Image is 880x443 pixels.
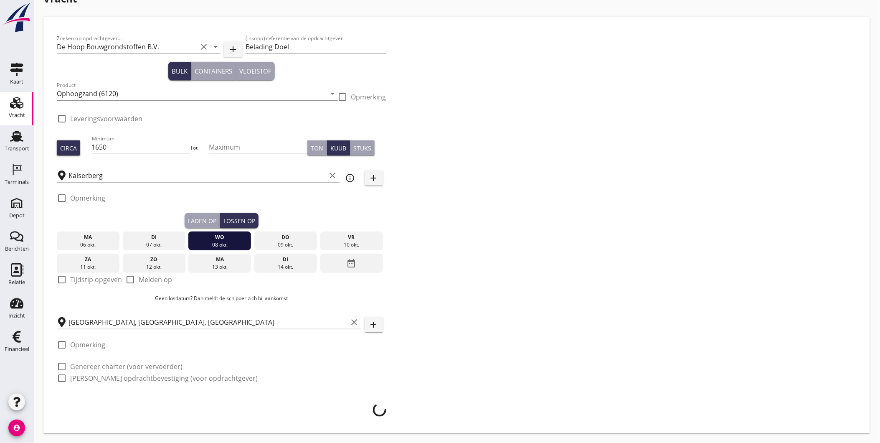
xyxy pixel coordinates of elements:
div: Containers [195,66,232,76]
input: Zoeken op opdrachtgever... [57,40,197,53]
input: Losplaats [68,316,348,329]
p: Geen losdatum? Dan meldt de schipper zich bij aankomst [57,295,386,302]
div: Vloeistof [239,66,271,76]
input: Maximum [209,140,308,154]
i: info_outline [345,173,355,183]
button: Laden op [185,213,220,228]
div: do [256,234,315,241]
div: Circa [60,144,77,153]
i: clear [199,42,209,52]
div: Vracht [9,112,25,118]
button: Vloeistof [236,62,275,80]
i: date_range [347,256,357,271]
button: Circa [57,140,80,155]
div: 10 okt. [322,241,381,249]
label: Leveringsvoorwaarden [70,115,142,123]
div: Laden op [188,216,216,225]
div: Inzicht [8,313,25,318]
label: Opmerking [351,93,386,101]
div: ma [59,234,117,241]
div: Ton [311,144,323,153]
div: Kaart [10,79,23,84]
div: za [59,256,117,263]
label: Genereer charter (voor vervoerder) [70,362,183,371]
i: clear [350,317,360,327]
button: Kuub [327,140,350,155]
input: Laadplaats [68,169,326,182]
div: 12 okt. [125,263,183,271]
i: add [369,173,379,183]
i: account_circle [8,420,25,436]
label: [PERSON_NAME] opdrachtbevestiging (voor opdrachtgever) [70,374,258,382]
div: di [125,234,183,241]
div: 11 okt. [59,263,117,271]
label: Opmerking [70,341,105,349]
div: zo [125,256,183,263]
i: arrow_drop_down [210,42,221,52]
button: Stuks [350,140,375,155]
div: 07 okt. [125,241,183,249]
div: Transport [5,146,29,151]
i: add [369,320,379,330]
div: Tot [190,144,209,152]
i: add [228,44,238,54]
div: Terminals [5,179,29,185]
input: Product [57,87,326,100]
i: arrow_drop_down [328,89,338,99]
div: 13 okt. [190,263,249,271]
button: Bulk [168,62,191,80]
div: vr [322,234,381,241]
div: Berichten [5,246,29,252]
input: (inkoop) referentie van de opdrachtgever [246,40,386,53]
div: Relatie [8,280,25,285]
button: Lossen op [220,213,259,228]
label: Opmerking [70,194,105,202]
div: ma [190,256,249,263]
input: Minimum [92,140,190,154]
div: wo [190,234,249,241]
div: 09 okt. [256,241,315,249]
button: Containers [191,62,236,80]
div: 14 okt. [256,263,315,271]
label: Tijdstip opgeven [70,275,122,284]
div: Kuub [330,144,346,153]
div: 08 okt. [190,241,249,249]
button: Ton [307,140,327,155]
label: Melden op [139,275,172,284]
i: clear [328,171,338,181]
div: Stuks [353,144,371,153]
div: 06 okt. [59,241,117,249]
div: Financieel [5,346,29,352]
img: logo-small.a267ee39.svg [2,2,32,33]
div: Lossen op [223,216,255,225]
div: di [256,256,315,263]
div: Depot [9,213,25,218]
div: Bulk [172,66,188,76]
